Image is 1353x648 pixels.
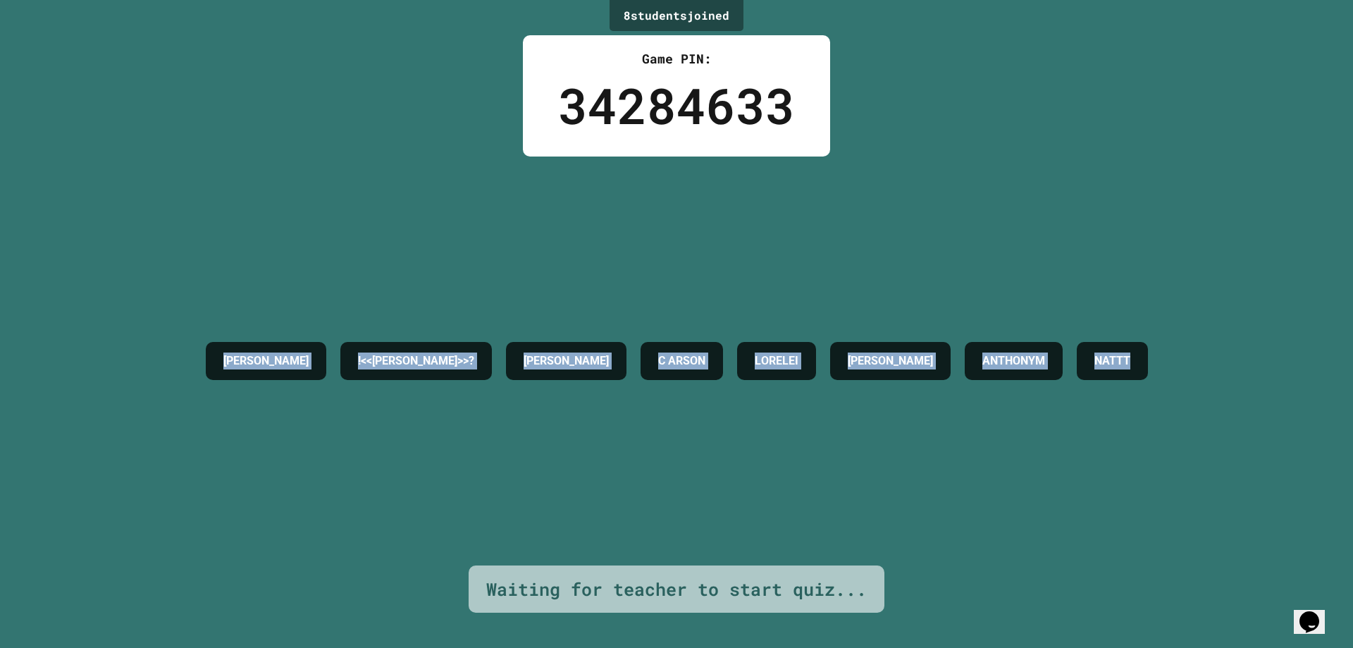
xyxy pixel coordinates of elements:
iframe: chat widget [1294,592,1339,634]
h4: LORELEI [755,353,798,369]
h4: [PERSON_NAME] [848,353,933,369]
div: 34284633 [558,68,795,142]
h4: [PERSON_NAME] [524,353,609,369]
h4: [PERSON_NAME] [223,353,309,369]
h4: C ARSON [658,353,705,369]
h4: ANTHONYM [982,353,1045,369]
h4: NATTT [1094,353,1130,369]
div: Game PIN: [558,49,795,68]
div: Waiting for teacher to start quiz... [486,576,867,603]
h4: !<<[PERSON_NAME]>>? [358,353,474,369]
